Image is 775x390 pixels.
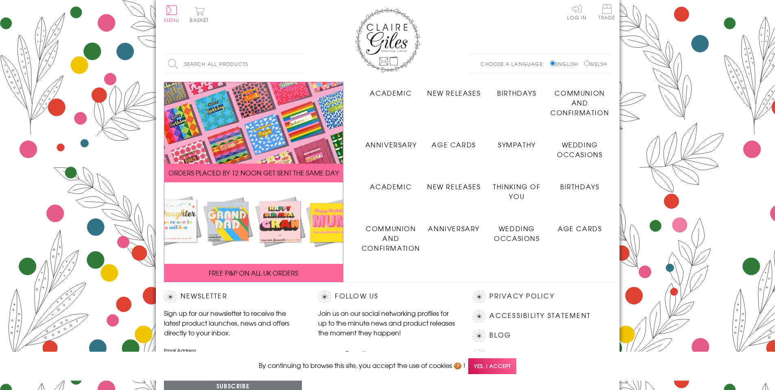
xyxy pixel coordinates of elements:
h2: Newsletter [164,291,302,303]
a: Log In [567,4,587,20]
span: FREE P&P ON ALL UK ORDERS [209,268,298,278]
span: Wedding Occasions [557,140,603,159]
span: ORDERS PLACED BY 12 NOON GET SENT THE SAME DAY [168,168,339,177]
p: Sign up for our newsletter to receive the latest product launches, news and offers directly to yo... [164,308,302,337]
a: Wedding Occasions [548,134,611,159]
button: Basket [188,7,211,22]
span: Yes, I accept [468,358,516,374]
input: English [550,61,555,66]
a: Accessibility Statement [489,310,591,321]
a: Privacy Policy [489,291,554,302]
span: New Releases [427,88,480,98]
h2: Follow Us [318,291,456,303]
input: Welsh [584,61,589,66]
a: Birthdays [485,82,548,98]
a: Academic [360,82,423,98]
span: Birthdays [497,88,536,98]
a: New Releases [422,175,485,191]
span: Trade [598,4,616,20]
a: Academic [360,175,423,191]
a: Wedding Occasions [485,217,548,243]
span: Thinking of You [493,182,541,201]
a: Trade [598,4,616,22]
a: Anniversary [360,134,423,149]
span: Communion and Confirmation [550,88,609,117]
span: Anniversary [428,223,480,233]
span: Age Cards [558,223,602,233]
a: Contact Us [489,349,539,360]
span: Sympathy [498,140,536,149]
span: New Releases [427,182,480,191]
span: Communion and Confirmation [362,223,420,253]
img: Claire Giles Greetings Cards [355,8,420,72]
label: Welsh [584,60,607,68]
p: Join us on our social networking profiles for up to the minute news and product releases the mome... [318,308,456,337]
p: Choose a language: [480,60,548,68]
span: Birthdays [560,182,599,191]
span: Academic [370,88,412,98]
span: Menu [164,16,180,24]
a: Birthdays [548,175,611,191]
label: Email Address [164,347,302,354]
a: Thinking of You [485,175,548,201]
button: Menu [164,5,180,22]
span: Wedding Occasions [494,223,539,243]
a: Anniversary [422,217,485,233]
input: Search all products [164,55,306,73]
span: Academic [370,182,412,191]
span: Age Cards [432,140,476,149]
a: Age Cards [548,217,611,233]
span: Anniversary [365,140,417,149]
a: New Releases [422,82,485,98]
label: English [550,60,582,68]
a: Sympathy [485,134,548,149]
input: Search [298,55,306,73]
a: Communion and Confirmation [360,217,423,253]
a: Age Cards [422,134,485,149]
a: Blog [489,330,511,341]
a: Communion and Confirmation [548,82,611,117]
